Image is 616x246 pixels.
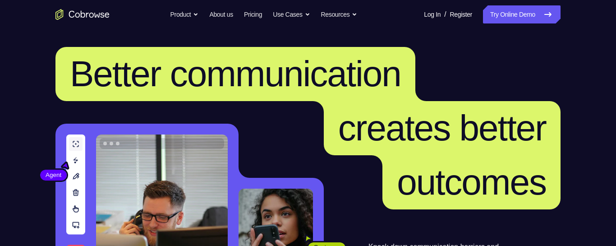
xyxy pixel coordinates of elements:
span: / [444,9,446,20]
span: outcomes [397,162,546,202]
a: Pricing [244,5,262,23]
button: Resources [321,5,358,23]
span: creates better [338,108,546,148]
a: Log In [424,5,441,23]
a: About us [209,5,233,23]
a: Go to the home page [55,9,110,20]
button: Use Cases [273,5,310,23]
a: Try Online Demo [483,5,561,23]
a: Register [450,5,472,23]
span: Better communication [70,54,401,94]
button: Product [170,5,199,23]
